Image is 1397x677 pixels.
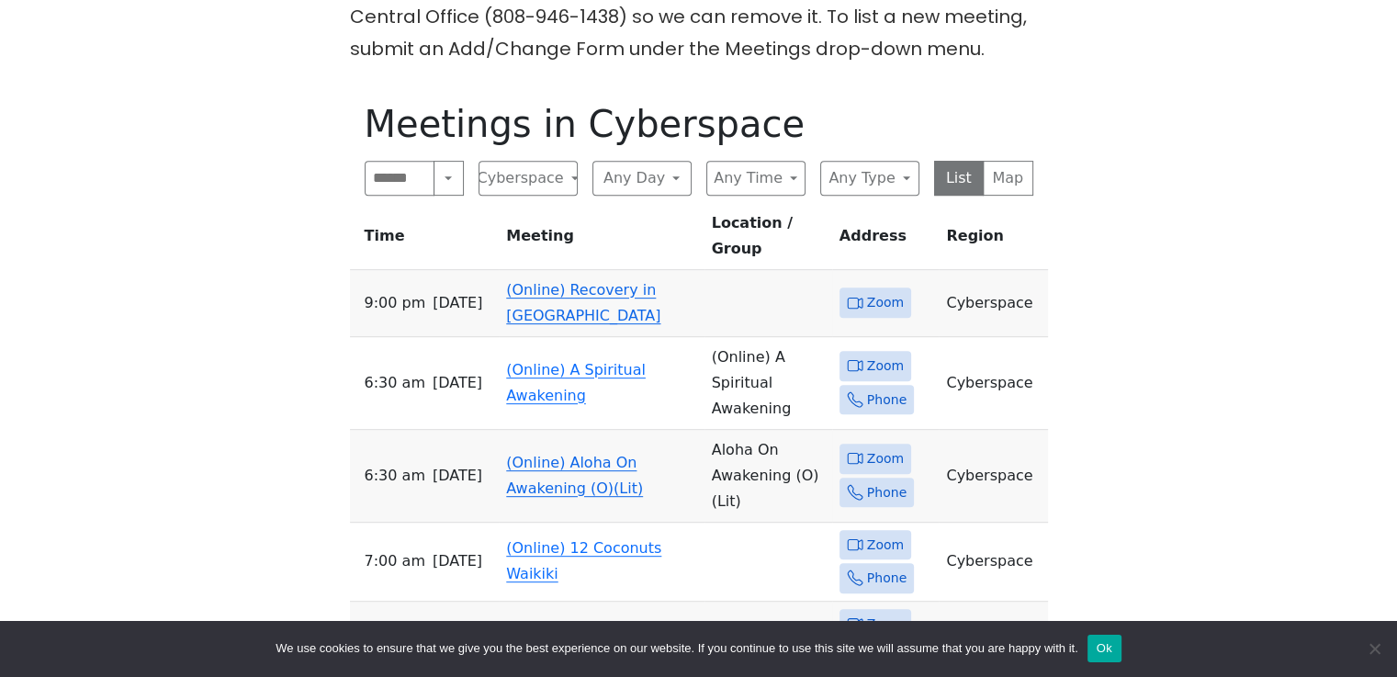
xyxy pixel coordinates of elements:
[365,463,425,489] span: 6:30 AM
[934,161,985,196] button: List
[365,290,426,316] span: 9:00 PM
[365,548,425,574] span: 7:00 AM
[433,370,482,396] span: [DATE]
[867,613,904,636] span: Zoom
[365,161,435,196] input: Search
[499,210,704,270] th: Meeting
[433,463,482,489] span: [DATE]
[506,281,660,324] a: (Online) Recovery in [GEOGRAPHIC_DATA]
[1087,635,1121,662] button: Ok
[867,534,904,557] span: Zoom
[832,210,940,270] th: Address
[350,210,500,270] th: Time
[506,454,643,497] a: (Online) Aloha On Awakening (O)(Lit)
[867,389,907,412] span: Phone
[506,539,661,582] a: (Online) 12 Coconuts Waikiki
[365,370,425,396] span: 6:30 AM
[1365,639,1383,658] span: No
[939,430,1047,523] td: Cyberspace
[506,361,646,404] a: (Online) A Spiritual Awakening
[867,291,904,314] span: Zoom
[867,567,907,590] span: Phone
[867,355,904,378] span: Zoom
[867,481,907,504] span: Phone
[939,210,1047,270] th: Region
[820,161,919,196] button: Any Type
[506,618,657,661] a: (Online) Happy Hour Waikiki 12x12 Study
[433,290,482,316] span: [DATE]
[867,447,904,470] span: Zoom
[479,161,578,196] button: Cyberspace
[592,161,692,196] button: Any Day
[704,210,832,270] th: Location / Group
[365,102,1033,146] h1: Meetings in Cyberspace
[434,161,463,196] button: Search
[939,270,1047,337] td: Cyberspace
[983,161,1033,196] button: Map
[704,430,832,523] td: Aloha On Awakening (O) (Lit)
[706,161,806,196] button: Any Time
[276,639,1077,658] span: We use cookies to ensure that we give you the best experience on our website. If you continue to ...
[433,548,482,574] span: [DATE]
[704,337,832,430] td: (Online) A Spiritual Awakening
[939,523,1047,602] td: Cyberspace
[939,337,1047,430] td: Cyberspace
